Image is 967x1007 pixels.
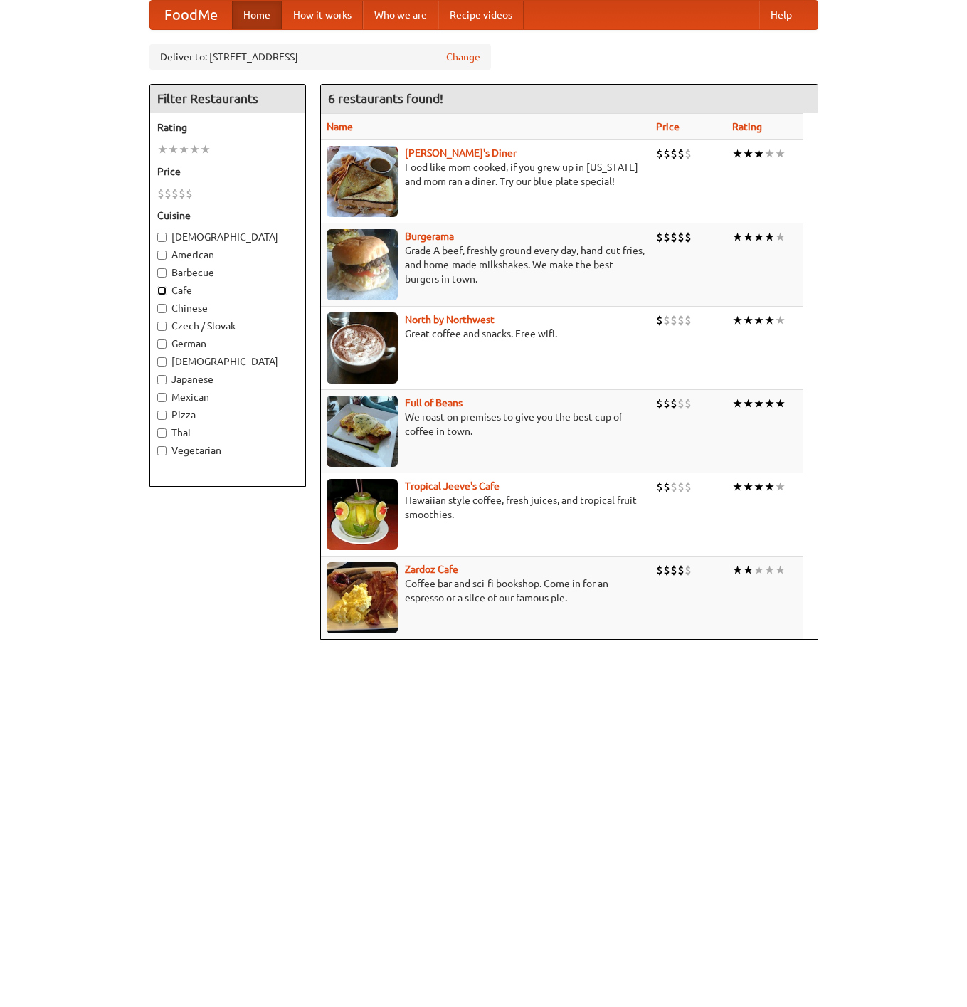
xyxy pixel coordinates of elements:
[743,562,754,578] li: ★
[327,576,645,605] p: Coffee bar and sci-fi bookshop. Come in for an espresso or a slice of our famous pie.
[685,312,692,328] li: $
[327,121,353,132] a: Name
[164,186,171,201] li: $
[157,375,167,384] input: Japanese
[327,243,645,286] p: Grade A beef, freshly ground every day, hand-cut fries, and home-made milkshakes. We make the bes...
[405,147,517,159] a: [PERSON_NAME]'s Diner
[150,1,232,29] a: FoodMe
[327,312,398,384] img: north.jpg
[327,229,398,300] img: burgerama.jpg
[157,393,167,402] input: Mexican
[405,564,458,575] a: Zardoz Cafe
[327,160,645,189] p: Food like mom cooked, if you grew up in [US_STATE] and mom ran a diner. Try our blue plate special!
[663,479,670,495] li: $
[685,479,692,495] li: $
[754,479,764,495] li: ★
[157,319,298,333] label: Czech / Slovak
[157,372,298,386] label: Japanese
[670,312,677,328] li: $
[775,229,786,245] li: ★
[656,479,663,495] li: $
[677,229,685,245] li: $
[157,120,298,135] h5: Rating
[157,283,298,297] label: Cafe
[157,248,298,262] label: American
[157,408,298,422] label: Pizza
[656,146,663,162] li: $
[327,479,398,550] img: jeeves.jpg
[656,562,663,578] li: $
[171,186,179,201] li: $
[446,50,480,64] a: Change
[157,411,167,420] input: Pizza
[732,396,743,411] li: ★
[775,562,786,578] li: ★
[670,396,677,411] li: $
[656,229,663,245] li: $
[663,146,670,162] li: $
[775,479,786,495] li: ★
[663,562,670,578] li: $
[663,229,670,245] li: $
[157,304,167,313] input: Chinese
[670,146,677,162] li: $
[663,312,670,328] li: $
[157,339,167,349] input: German
[157,286,167,295] input: Cafe
[677,146,685,162] li: $
[656,312,663,328] li: $
[775,312,786,328] li: ★
[157,446,167,455] input: Vegetarian
[732,146,743,162] li: ★
[764,396,775,411] li: ★
[327,410,645,438] p: We roast on premises to give you the best cup of coffee in town.
[438,1,524,29] a: Recipe videos
[743,146,754,162] li: ★
[405,231,454,242] a: Burgerama
[764,146,775,162] li: ★
[775,396,786,411] li: ★
[405,480,500,492] a: Tropical Jeeve's Cafe
[405,314,495,325] a: North by Northwest
[677,562,685,578] li: $
[168,142,179,157] li: ★
[656,121,680,132] a: Price
[732,562,743,578] li: ★
[732,229,743,245] li: ★
[663,396,670,411] li: $
[775,146,786,162] li: ★
[327,562,398,633] img: zardoz.jpg
[677,479,685,495] li: $
[656,396,663,411] li: $
[157,443,298,458] label: Vegetarian
[732,121,762,132] a: Rating
[150,85,305,113] h4: Filter Restaurants
[677,396,685,411] li: $
[157,357,167,367] input: [DEMOGRAPHIC_DATA]
[200,142,211,157] li: ★
[405,397,463,408] a: Full of Beans
[764,229,775,245] li: ★
[764,479,775,495] li: ★
[685,396,692,411] li: $
[186,186,193,201] li: $
[157,265,298,280] label: Barbecue
[157,164,298,179] h5: Price
[754,562,764,578] li: ★
[754,396,764,411] li: ★
[670,562,677,578] li: $
[670,229,677,245] li: $
[232,1,282,29] a: Home
[157,142,168,157] li: ★
[764,562,775,578] li: ★
[764,312,775,328] li: ★
[327,327,645,341] p: Great coffee and snacks. Free wifi.
[149,44,491,70] div: Deliver to: [STREET_ADDRESS]
[328,92,443,105] ng-pluralize: 6 restaurants found!
[282,1,363,29] a: How it works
